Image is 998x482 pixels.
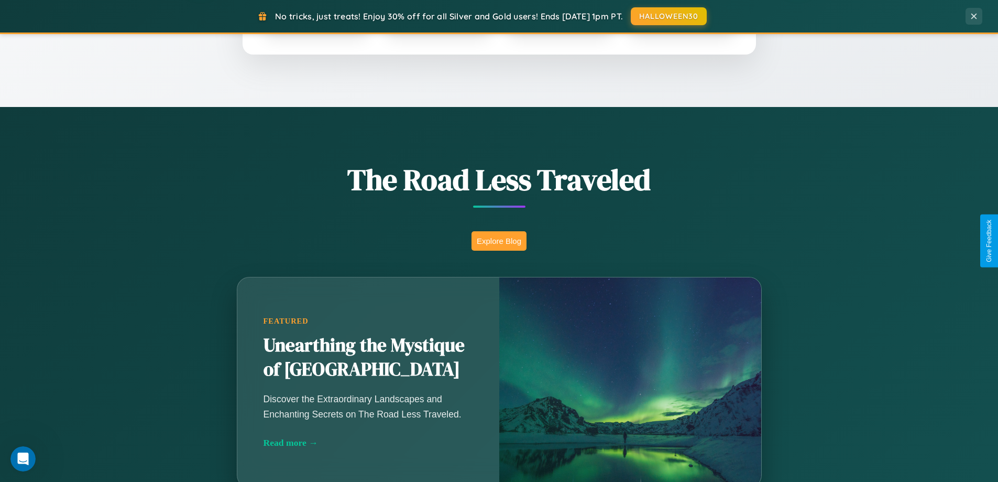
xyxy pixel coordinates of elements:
button: HALLOWEEN30 [631,7,707,25]
iframe: Intercom live chat [10,446,36,472]
h2: Unearthing the Mystique of [GEOGRAPHIC_DATA] [264,334,473,382]
p: Discover the Extraordinary Landscapes and Enchanting Secrets on The Road Less Traveled. [264,392,473,421]
div: Read more → [264,437,473,448]
div: Featured [264,317,473,326]
span: No tricks, just treats! Enjoy 30% off for all Silver and Gold users! Ends [DATE] 1pm PT. [275,11,623,22]
button: Explore Blog [471,231,527,251]
h1: The Road Less Traveled [185,159,814,200]
div: Give Feedback [985,220,993,262]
